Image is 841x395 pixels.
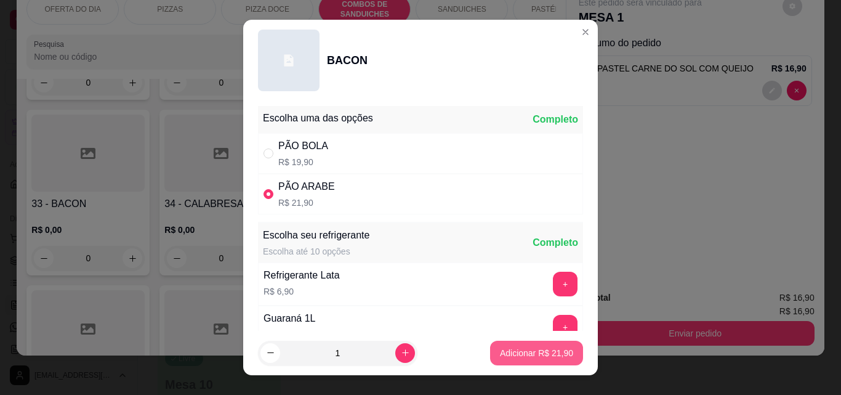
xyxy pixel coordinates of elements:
[263,228,369,243] div: Escolha seu refrigerante
[576,22,595,42] button: Close
[395,343,415,363] button: increase-product-quantity
[264,285,340,298] p: R$ 6,90
[263,245,369,258] div: Escolha até 10 opções
[533,235,578,250] div: Completo
[553,315,577,340] button: add
[490,341,583,365] button: Adicionar R$ 21,90
[263,111,373,126] div: Escolha uma das opções
[278,156,328,168] p: R$ 19,90
[327,52,368,69] div: BACON
[278,179,335,194] div: PÃO ARABE
[278,197,335,209] p: R$ 21,90
[553,272,577,296] button: add
[264,311,316,326] div: Guaraná 1L
[533,112,578,127] div: Completo
[264,328,316,341] p: R$ 10,90
[500,347,573,359] p: Adicionar R$ 21,90
[278,139,328,153] div: PÃO BOLA
[260,343,280,363] button: decrease-product-quantity
[264,268,340,283] div: Refrigerante Lata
